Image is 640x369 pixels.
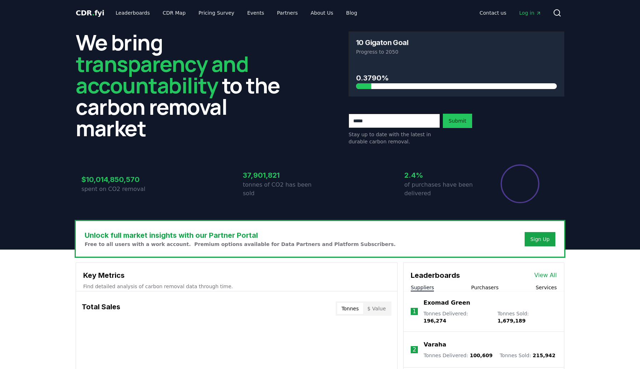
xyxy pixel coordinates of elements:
h3: 10 Gigaton Goal [356,39,408,46]
a: Partners [271,6,304,19]
button: Services [536,284,557,291]
span: 215,942 [532,353,555,358]
p: of purchases have been delivered [404,181,481,198]
p: Tonnes Delivered : [424,310,490,324]
span: 196,274 [424,318,446,324]
a: View All [534,271,557,280]
button: Suppliers [411,284,434,291]
button: Purchasers [471,284,499,291]
div: Percentage of sales delivered [500,164,540,204]
p: 1 [412,307,416,316]
span: transparency and accountability [76,49,248,100]
button: $ Value [363,303,390,314]
p: Tonnes Sold : [500,352,555,359]
p: Find detailed analysis of carbon removal data through time. [83,283,390,290]
a: Pricing Survey [193,6,240,19]
nav: Main [110,6,363,19]
a: Sign Up [530,236,550,243]
h3: 0.3790% [356,73,557,83]
nav: Main [474,6,547,19]
p: Free to all users with a work account. Premium options available for Data Partners and Platform S... [85,241,396,248]
a: Leaderboards [110,6,156,19]
a: CDR Map [157,6,191,19]
span: 100,609 [470,353,492,358]
button: Sign Up [525,232,555,246]
a: Events [241,6,270,19]
span: CDR fyi [76,9,104,17]
h3: Total Sales [82,301,120,316]
p: tonnes of CO2 has been sold [243,181,320,198]
a: Contact us [474,6,512,19]
a: About Us [305,6,339,19]
h3: 2.4% [404,170,481,181]
h3: 37,901,821 [243,170,320,181]
h3: Key Metrics [83,270,390,281]
a: Varaha [424,340,446,349]
p: spent on CO2 removal [81,185,159,193]
h3: $10,014,850,570 [81,174,159,185]
a: CDR.fyi [76,8,104,18]
p: Stay up to date with the latest in durable carbon removal. [349,131,440,145]
p: 2 [412,345,416,354]
a: Blog [340,6,363,19]
h3: Leaderboards [411,270,460,281]
button: Submit [443,114,472,128]
button: Tonnes [337,303,363,314]
p: Tonnes Sold : [497,310,557,324]
p: Progress to 2050 [356,48,557,55]
h3: Unlock full market insights with our Partner Portal [85,230,396,241]
span: 1,679,189 [497,318,526,324]
a: Log in [514,6,547,19]
a: Exomad Green [424,299,470,307]
span: . [92,9,95,17]
span: Log in [519,9,541,16]
h2: We bring to the carbon removal market [76,31,291,139]
p: Tonnes Delivered : [424,352,492,359]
